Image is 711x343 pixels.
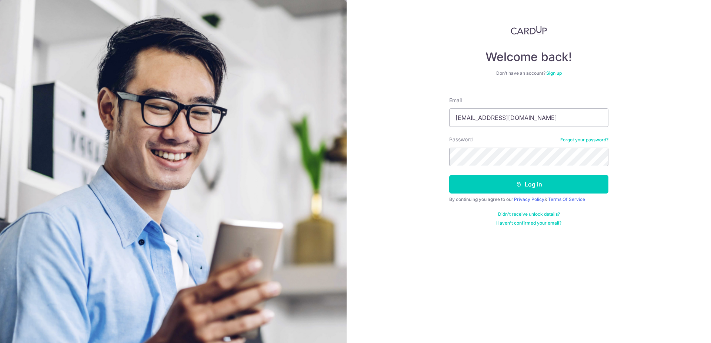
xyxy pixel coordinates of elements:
[449,70,608,76] div: Don’t have an account?
[514,196,544,202] a: Privacy Policy
[548,196,585,202] a: Terms Of Service
[449,97,462,104] label: Email
[498,211,560,217] a: Didn't receive unlock details?
[546,70,562,76] a: Sign up
[560,137,608,143] a: Forgot your password?
[449,108,608,127] input: Enter your Email
[449,196,608,202] div: By continuing you agree to our &
[511,26,547,35] img: CardUp Logo
[496,220,561,226] a: Haven't confirmed your email?
[449,175,608,194] button: Log in
[449,50,608,64] h4: Welcome back!
[449,136,473,143] label: Password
